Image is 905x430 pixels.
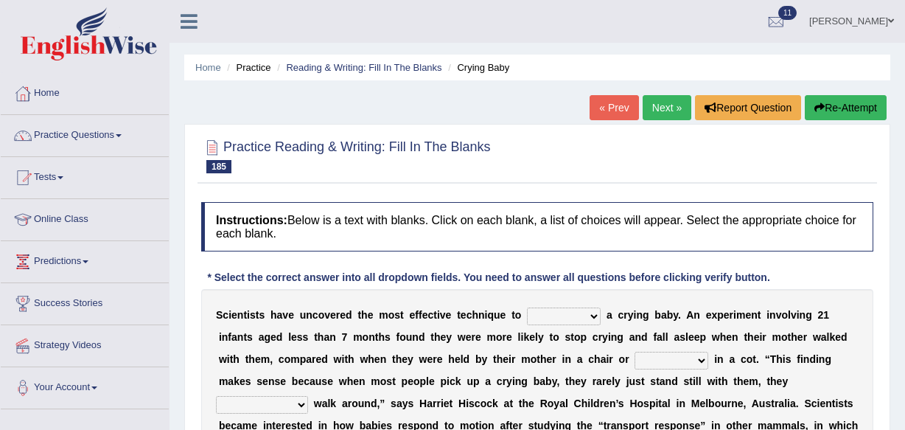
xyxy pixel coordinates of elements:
b: a [324,331,329,343]
b: d [464,353,470,365]
b: r [552,353,556,365]
b: i [634,309,637,321]
b: d [809,353,816,365]
b: e [455,353,461,365]
b: i [227,353,230,365]
b: u [406,331,413,343]
b: i [800,353,803,365]
b: n [800,309,806,321]
b: h [540,353,547,365]
b: t [744,331,747,343]
b: a [661,309,667,321]
b: o [284,353,291,365]
b: h [791,331,797,343]
b: o [747,353,753,365]
b: n [636,309,643,321]
b: u [494,309,500,321]
b: t [392,353,396,365]
b: t [256,309,259,321]
b: r [609,353,612,365]
b: c [223,309,228,321]
b: y [408,353,413,365]
b: y [673,309,678,321]
b: e [546,353,552,365]
b: y [481,353,487,365]
b: t [511,309,515,321]
a: Predictions [1,241,169,278]
span: 185 [206,160,231,173]
b: v [791,309,797,321]
b: f [228,331,231,343]
b: n [237,331,244,343]
b: n [380,353,387,365]
b: k [829,331,835,343]
b: 1 [823,309,829,321]
b: a [228,375,234,387]
b: y [446,331,452,343]
b: e [402,353,408,365]
b: o [531,353,537,365]
b: v [282,309,288,321]
b: m [290,353,299,365]
b: h [347,375,354,387]
b: t [788,331,792,343]
b: a [306,353,312,365]
h4: Below is a text with blanks. Click on each blank, a list of choices will appear. Select the appro... [201,202,873,252]
b: a [601,353,607,365]
b: y [628,309,634,321]
b: g [825,353,831,365]
b: a [277,309,283,321]
b: s [297,331,303,343]
b: e [288,309,294,321]
b: e [262,375,268,387]
b: e [327,375,333,387]
b: e [427,353,433,365]
b: h [776,353,783,365]
b: i [759,331,762,343]
b: n [329,331,336,343]
li: Crying Baby [444,60,509,74]
b: n [306,309,312,321]
b: e [500,309,506,321]
b: i [816,353,819,365]
b: w [712,331,720,343]
b: e [529,331,535,343]
b: n [565,353,571,365]
b: i [714,353,717,365]
b: e [330,309,336,321]
b: a [607,309,612,321]
b: i [783,353,786,365]
b: w [360,353,368,365]
b: e [255,353,261,365]
b: w [458,331,466,343]
b: . [756,353,759,365]
b: r [598,331,602,343]
b: t [375,331,379,343]
b: t [537,353,540,365]
b: v [440,309,446,321]
b: h [270,309,277,321]
b: l [827,331,830,343]
b: e [754,331,760,343]
b: n [693,309,700,321]
b: c [741,353,747,365]
b: a [259,331,265,343]
b: Instructions: [216,214,287,226]
b: n [635,331,641,343]
b: i [766,309,769,321]
b: i [797,309,800,321]
b: w [219,353,227,365]
b: s [250,309,256,321]
b: w [334,353,342,365]
b: n [237,309,244,321]
b: r [730,309,733,321]
b: h [747,331,754,343]
b: s [245,375,251,387]
b: u [300,309,307,321]
b: h [396,353,402,365]
b: l [663,331,665,343]
b: h [497,353,503,365]
b: a [629,331,635,343]
a: « Prev [590,95,638,120]
b: s [259,309,265,321]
